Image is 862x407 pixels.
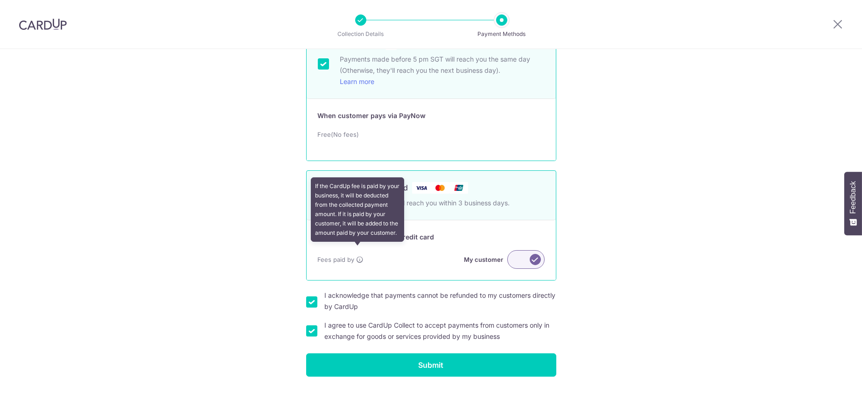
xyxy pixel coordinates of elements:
span: Fees paid by [318,254,355,265]
label: I acknowledge that payments cannot be refunded to my customers directly by CardUp [325,290,556,312]
img: Visa [412,182,431,194]
p: Payment Methods [467,29,536,39]
p: When customer pays via PayNow [318,110,426,121]
p: Payment via card will reach you within 3 business days. [340,197,545,209]
img: Union Pay [449,182,468,194]
a: Learn more [340,77,375,85]
div: PayNow QR PayNow Payments made before 5 pm SGT will reach you the same day (Otherwise, they'll re... [318,39,545,87]
input: Submit [306,353,556,377]
span: Free(No fees) [318,129,359,140]
button: Feedback - Show survey [844,172,862,235]
span: Feedback [849,181,857,214]
div: If the CardUp fee is paid by your business, it will be deducted from the collected payment amount... [311,177,404,242]
label: I agree to use CardUp Collect to accept payments from customers only in exchange for goods or ser... [325,320,556,342]
div: Credit or debit card Visa Mastercard Union Pay Payment via card will reach you within 3 business ... [318,182,545,209]
p: Payments made before 5 pm SGT will reach you the same day (Otherwise, they'll reach you the next ... [340,54,545,87]
img: CardUp [19,19,67,30]
p: Collection Details [326,29,395,39]
label: My customer [464,254,504,265]
img: Mastercard [431,182,449,194]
